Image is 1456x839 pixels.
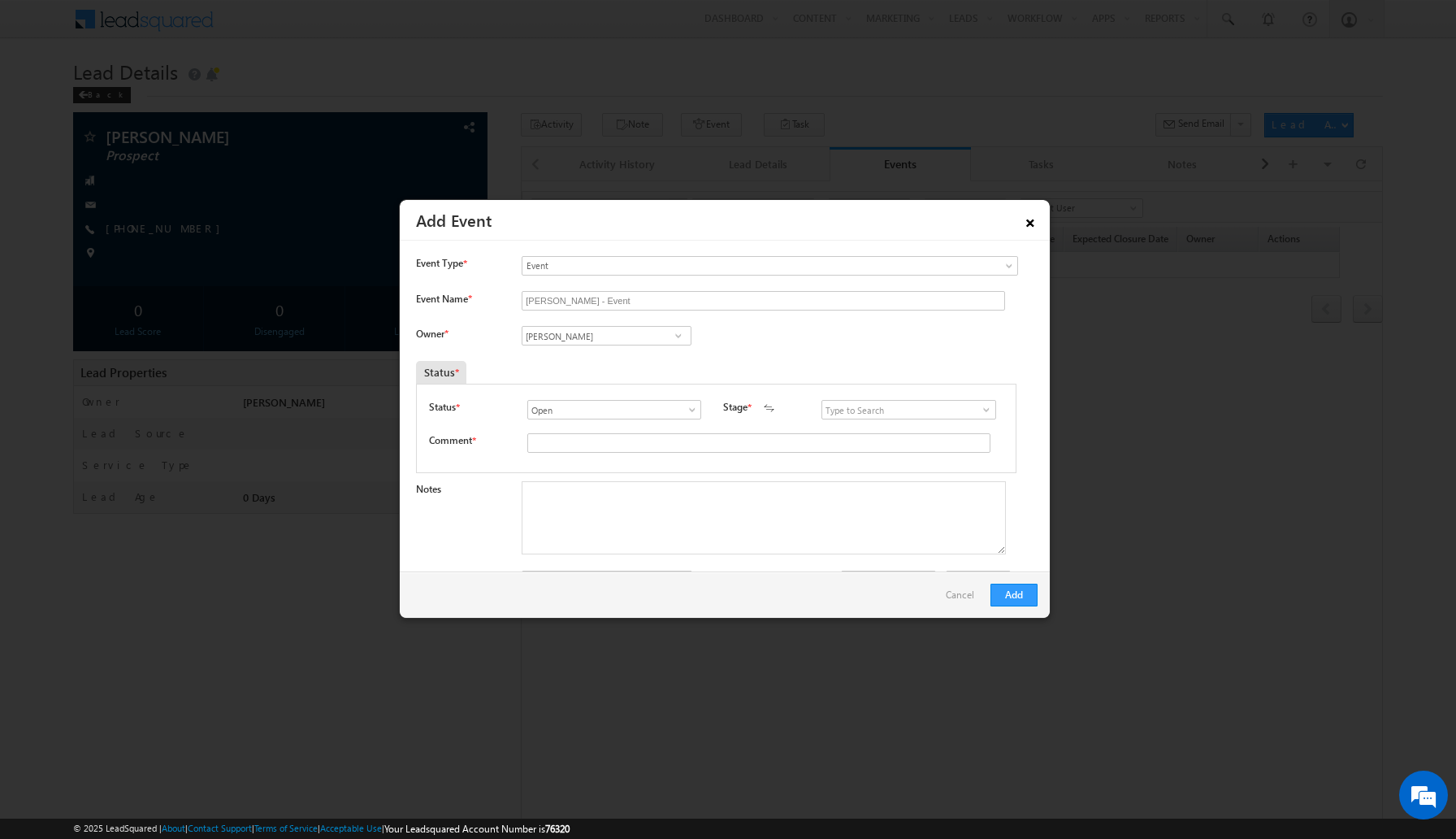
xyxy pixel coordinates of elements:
[254,823,318,833] a: Terms of Service
[668,328,688,344] a: Show All Items
[221,501,295,523] em: Start Chat
[678,402,698,418] a: Show All Items
[416,293,471,305] label: Event Name
[162,823,185,833] a: About
[545,823,570,835] span: 76320
[723,400,747,415] label: Stage
[21,150,297,487] textarea: Type your message and hit 'Enter'
[522,259,776,273] span: Event
[384,823,570,835] span: Your Leadsquared Account Number is
[990,584,1038,606] button: Add
[821,400,996,419] input: Type to Search
[73,821,570,837] span: © 2025 LeadSquared | | | | |
[527,400,702,419] input: Type to Search
[522,571,574,589] div: Enter Value
[1016,206,1044,234] a: ×
[416,208,492,231] a: Add Event
[266,8,305,47] div: Minimize live chat window
[188,823,252,833] a: Contact Support
[84,85,273,107] div: Chat with us now
[416,256,463,271] span: Event Type
[429,433,472,448] label: Comment
[416,361,466,384] div: Status
[320,823,382,833] a: Acceptable Use
[429,400,456,415] label: Status
[972,402,992,418] a: Show All Items
[28,85,68,107] img: d_60004797649_company_0_60004797649
[946,584,982,615] a: Cancel
[416,328,448,340] label: Owner
[522,326,691,346] input: Type to Search
[416,483,441,495] label: Notes
[522,256,1018,276] a: Event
